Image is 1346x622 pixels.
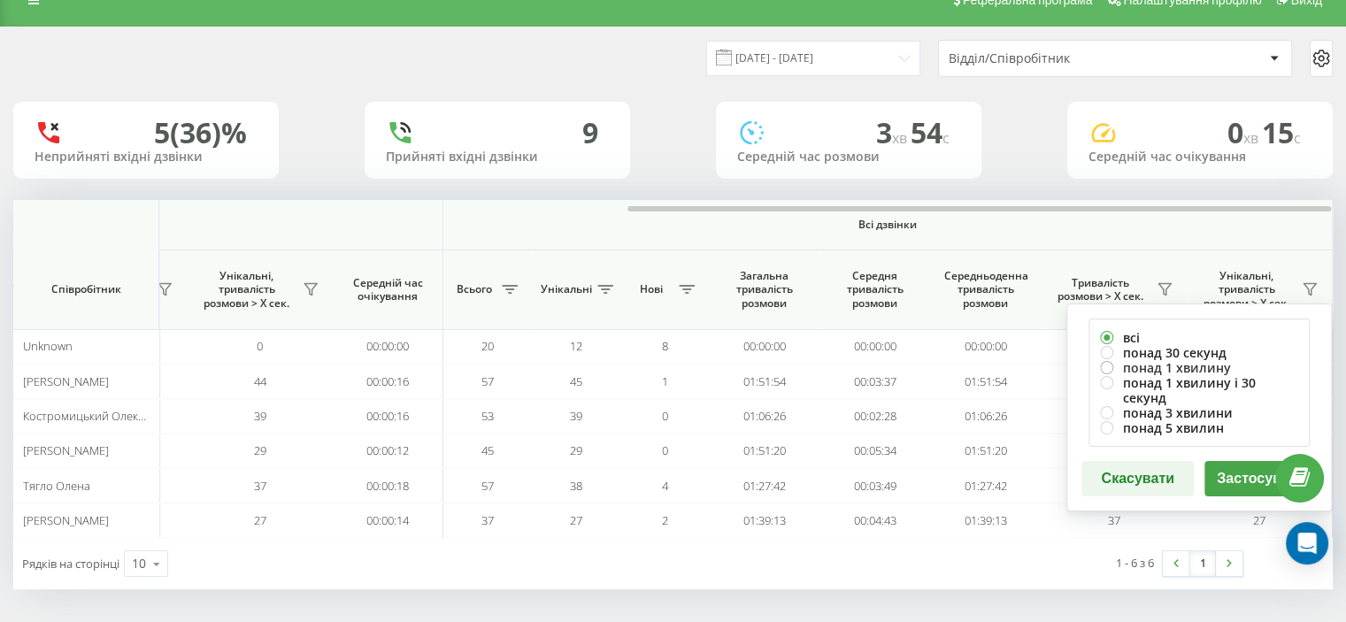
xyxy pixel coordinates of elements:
[1100,375,1298,405] label: понад 1 хвилину і 30 секунд
[819,503,930,538] td: 00:04:43
[1253,512,1265,528] span: 27
[1100,420,1298,435] label: понад 5 хвилин
[346,276,429,303] span: Середній час очікування
[570,408,582,424] span: 39
[1227,113,1262,151] span: 0
[911,113,950,151] span: 54
[28,282,143,296] span: Співробітник
[709,503,819,538] td: 01:39:13
[943,269,1027,311] span: Середньоденна тривалість розмови
[333,329,443,364] td: 00:00:00
[722,269,806,311] span: Загальна тривалість розмови
[662,478,668,494] span: 4
[930,503,1041,538] td: 01:39:13
[1081,461,1194,496] button: Скасувати
[819,364,930,398] td: 00:03:37
[1100,360,1298,375] label: понад 1 хвилину
[254,373,266,389] span: 44
[23,478,90,494] span: Тягло Олена
[662,338,668,354] span: 8
[333,468,443,503] td: 00:00:18
[1050,276,1151,303] span: Тривалість розмови > Х сек.
[481,478,494,494] span: 57
[481,512,494,528] span: 37
[1243,128,1262,148] span: хв
[709,399,819,434] td: 01:06:26
[22,556,119,572] span: Рядків на сторінці
[892,128,911,148] span: хв
[1189,551,1216,576] a: 1
[709,468,819,503] td: 01:27:42
[333,434,443,468] td: 00:00:12
[709,364,819,398] td: 01:51:54
[662,373,668,389] span: 1
[570,442,582,458] span: 29
[662,442,668,458] span: 0
[452,282,496,296] span: Всього
[23,408,170,424] span: Костромицький Олександр
[1204,461,1317,496] button: Застосувати
[570,338,582,354] span: 12
[23,373,109,389] span: [PERSON_NAME]
[254,512,266,528] span: 27
[1262,113,1301,151] span: 15
[333,503,443,538] td: 00:00:14
[1088,150,1311,165] div: Середній час очікування
[930,364,1041,398] td: 01:51:54
[930,434,1041,468] td: 01:51:20
[930,468,1041,503] td: 01:27:42
[1116,554,1154,572] div: 1 - 6 з 6
[1286,522,1328,564] div: Open Intercom Messenger
[1100,330,1298,345] label: всі
[709,329,819,364] td: 00:00:00
[1100,345,1298,360] label: понад 30 секунд
[819,434,930,468] td: 00:05:34
[570,373,582,389] span: 45
[481,373,494,389] span: 57
[949,51,1160,66] div: Відділ/Співробітник
[942,128,950,148] span: c
[570,478,582,494] span: 38
[23,338,73,354] span: Unknown
[196,269,297,311] span: Унікальні, тривалість розмови > Х сек.
[333,364,443,398] td: 00:00:16
[254,478,266,494] span: 37
[481,442,494,458] span: 45
[254,408,266,424] span: 39
[876,113,911,151] span: 3
[1196,269,1296,311] span: Унікальні, тривалість розмови > Х сек.
[930,329,1041,364] td: 00:00:00
[819,468,930,503] td: 00:03:49
[1100,405,1298,420] label: понад 3 хвилини
[481,338,494,354] span: 20
[570,512,582,528] span: 27
[819,399,930,434] td: 00:02:28
[23,512,109,528] span: [PERSON_NAME]
[833,269,917,311] span: Середня тривалість розмови
[1108,512,1120,528] span: 37
[333,399,443,434] td: 00:00:16
[481,408,494,424] span: 53
[132,555,146,572] div: 10
[386,150,609,165] div: Прийняті вхідні дзвінки
[1294,128,1301,148] span: c
[582,116,598,150] div: 9
[662,512,668,528] span: 2
[662,408,668,424] span: 0
[629,282,673,296] span: Нові
[154,116,247,150] div: 5 (36)%
[930,399,1041,434] td: 01:06:26
[257,338,263,354] span: 0
[23,442,109,458] span: [PERSON_NAME]
[35,150,258,165] div: Неприйняті вхідні дзвінки
[496,218,1280,232] span: Всі дзвінки
[819,329,930,364] td: 00:00:00
[254,442,266,458] span: 29
[737,150,960,165] div: Середній час розмови
[541,282,592,296] span: Унікальні
[709,434,819,468] td: 01:51:20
